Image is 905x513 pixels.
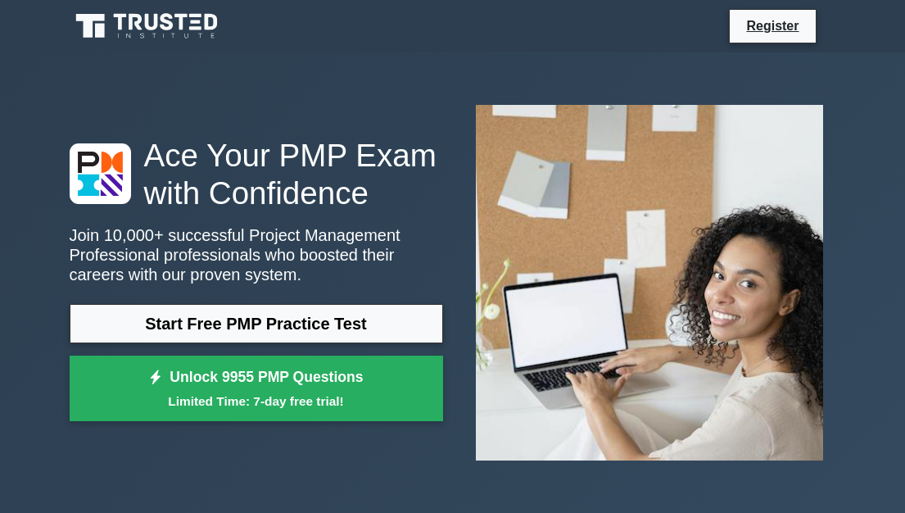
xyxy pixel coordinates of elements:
p: Join 10,000+ successful Project Management Professional professionals who boosted their careers w... [70,225,443,284]
small: Limited Time: 7-day free trial! [90,392,423,411]
h1: Ace Your PMP Exam with Confidence [70,137,443,213]
a: Register [736,16,808,36]
a: Unlock 9955 PMP QuestionsLimited Time: 7-day free trial! [70,356,443,421]
a: Start Free PMP Practice Test [70,304,443,343]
